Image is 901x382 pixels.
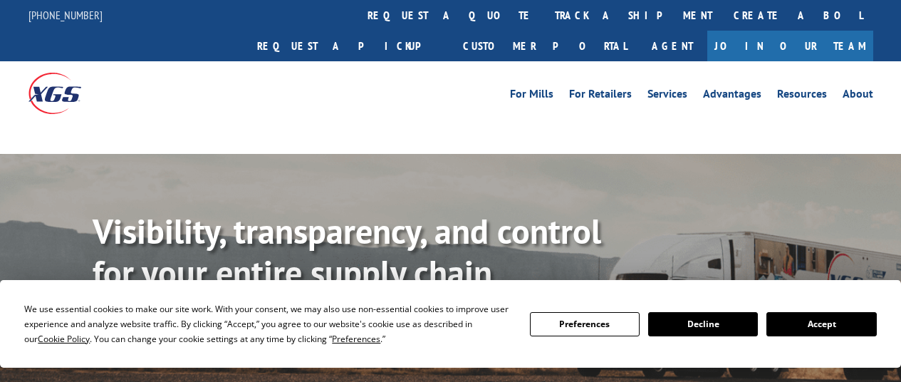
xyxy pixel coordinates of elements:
a: [PHONE_NUMBER] [28,8,103,22]
span: Cookie Policy [38,333,90,345]
button: Preferences [530,312,640,336]
a: Resources [777,88,827,104]
button: Decline [648,312,758,336]
a: Request a pickup [246,31,452,61]
a: Services [647,88,687,104]
a: For Retailers [569,88,632,104]
a: Customer Portal [452,31,637,61]
div: We use essential cookies to make our site work. With your consent, we may also use non-essential ... [24,301,512,346]
button: Accept [766,312,876,336]
a: About [843,88,873,104]
b: Visibility, transparency, and control for your entire supply chain. [93,209,601,294]
a: Advantages [703,88,761,104]
span: Preferences [332,333,380,345]
a: Join Our Team [707,31,873,61]
a: For Mills [510,88,553,104]
a: Agent [637,31,707,61]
